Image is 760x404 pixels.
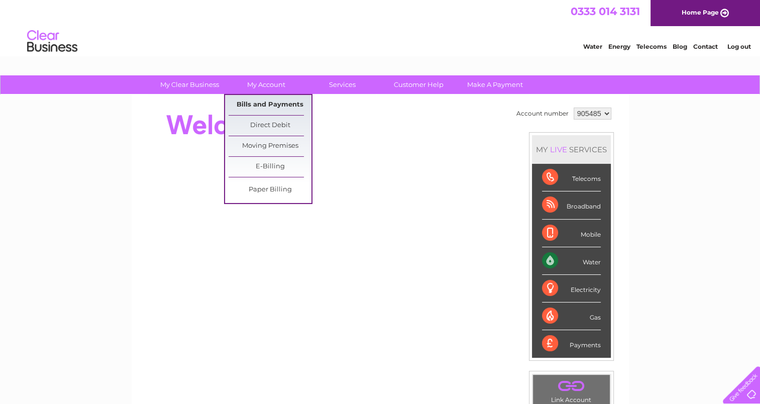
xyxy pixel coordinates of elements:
[143,6,618,49] div: Clear Business is a trading name of Verastar Limited (registered in [GEOGRAPHIC_DATA] No. 3667643...
[636,43,667,50] a: Telecoms
[542,220,601,247] div: Mobile
[583,43,602,50] a: Water
[535,377,607,395] a: .
[229,95,311,115] a: Bills and Payments
[542,191,601,219] div: Broadband
[608,43,630,50] a: Energy
[542,302,601,330] div: Gas
[229,136,311,156] a: Moving Premises
[542,330,601,357] div: Payments
[301,75,384,94] a: Services
[532,135,611,164] div: MY SERVICES
[229,157,311,177] a: E-Billing
[229,180,311,200] a: Paper Billing
[454,75,536,94] a: Make A Payment
[673,43,687,50] a: Blog
[693,43,718,50] a: Contact
[27,26,78,57] img: logo.png
[542,275,601,302] div: Electricity
[514,105,571,122] td: Account number
[148,75,231,94] a: My Clear Business
[727,43,750,50] a: Log out
[377,75,460,94] a: Customer Help
[542,247,601,275] div: Water
[229,116,311,136] a: Direct Debit
[542,164,601,191] div: Telecoms
[225,75,307,94] a: My Account
[571,5,640,18] a: 0333 014 3131
[548,145,569,154] div: LIVE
